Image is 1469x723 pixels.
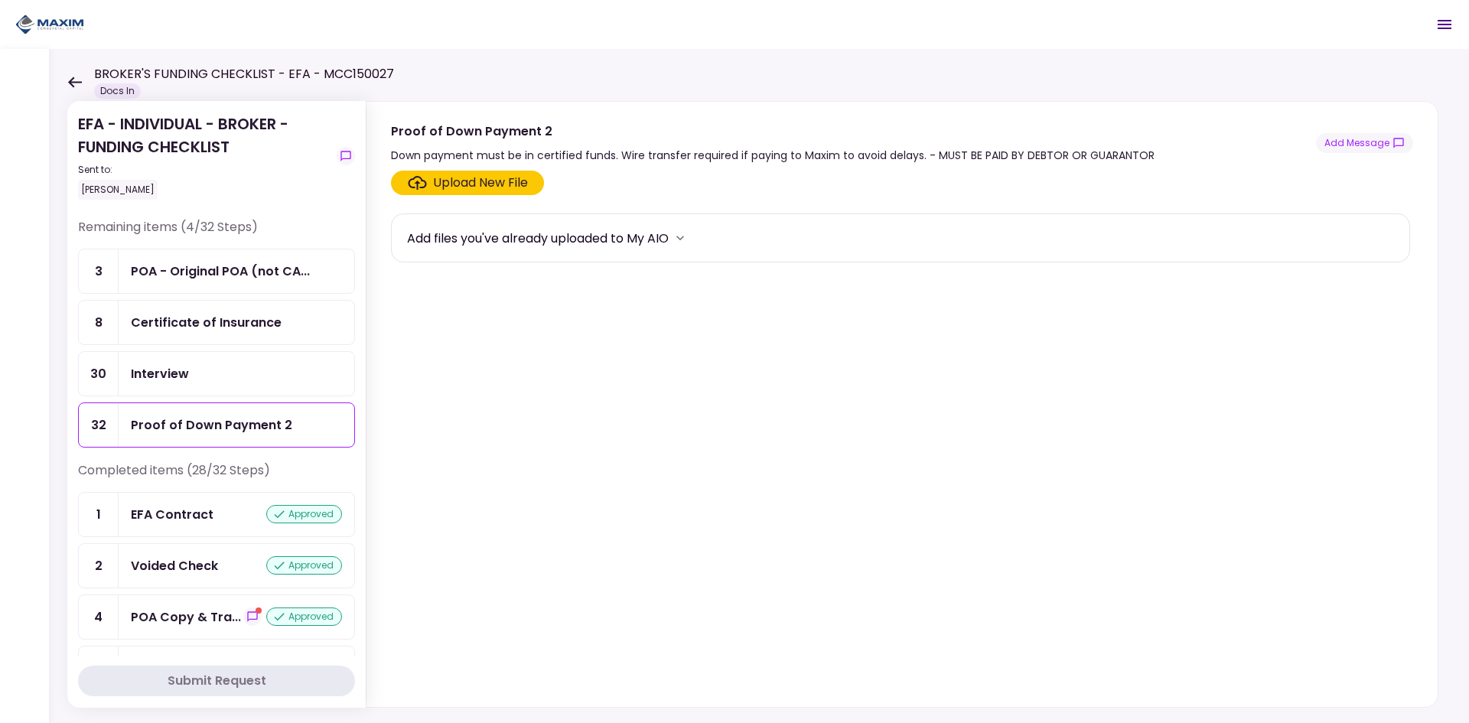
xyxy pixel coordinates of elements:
img: Partner icon [15,13,84,36]
div: 4 [79,595,119,639]
div: POA Copy & Tracking Receipt [131,607,241,627]
a: 1EFA Contractapproved [78,492,355,537]
div: Proof of Down Payment 2 [391,122,1155,141]
div: Proof of Down Payment 2Down payment must be in certified funds. Wire transfer required if paying ... [366,101,1438,708]
a: 32Proof of Down Payment 2 [78,402,355,448]
div: EFA - INDIVIDUAL - BROKER - FUNDING CHECKLIST [78,112,331,200]
div: Sent to: [78,163,331,177]
div: Completed items (28/32 Steps) [78,461,355,492]
button: Submit Request [78,666,355,696]
div: 8 [79,301,119,344]
a: 2Voided Checkapproved [78,543,355,588]
button: show-messages [243,607,262,626]
div: Submit Request [168,672,266,690]
div: Add files you've already uploaded to My AIO [407,229,669,248]
div: approved [266,505,342,523]
div: Proof of Down Payment 2 [131,415,292,435]
div: Docs In [94,83,141,99]
a: 4POA Copy & Tracking Receiptshow-messagesapproved [78,594,355,640]
div: [PERSON_NAME] [78,180,158,200]
div: approved [266,607,342,626]
a: 30Interview [78,351,355,396]
div: 5 [79,646,119,690]
div: POA - Original POA (not CA or GA) [131,262,310,281]
div: EFA Contract [131,505,213,524]
div: Certificate of Insurance [131,313,282,332]
a: 3POA - Original POA (not CA or GA) [78,249,355,294]
div: approved [266,556,342,575]
h1: BROKER'S FUNDING CHECKLIST - EFA - MCC150027 [94,65,394,83]
span: Click here to upload the required document [391,171,544,195]
button: show-messages [1316,133,1413,153]
div: 1 [79,493,119,536]
div: Remaining items (4/32 Steps) [78,218,355,249]
div: Down payment must be in certified funds. Wire transfer required if paying to Maxim to avoid delay... [391,146,1155,164]
button: Open menu [1426,6,1463,43]
div: 30 [79,352,119,396]
a: 8Certificate of Insurance [78,300,355,345]
button: show-messages [337,147,355,165]
div: 2 [79,544,119,588]
button: more [669,226,692,249]
a: 5Debtor CDL or Driver Licenseapproved [78,646,355,691]
div: Interview [131,364,189,383]
div: Voided Check [131,556,218,575]
div: 32 [79,403,119,447]
div: Upload New File [433,174,528,192]
div: 3 [79,249,119,293]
